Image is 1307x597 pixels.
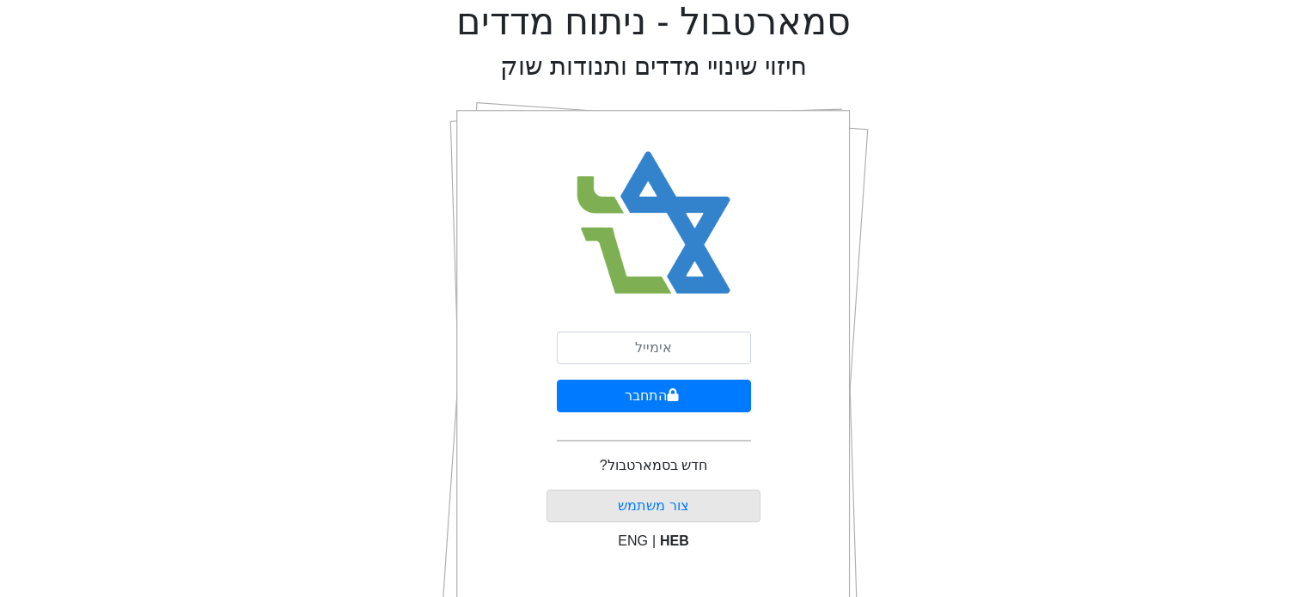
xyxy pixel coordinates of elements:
p: חדש בסמארטבול? [600,455,707,476]
input: אימייל [557,332,751,364]
span: HEB [660,533,689,548]
span: ENG [618,533,648,548]
h2: חיזוי שינויי מדדים ותנודות שוק [500,52,807,82]
span: | [652,533,656,548]
img: Smart Bull [560,129,747,318]
button: התחבר [557,380,751,412]
a: צור משתמש [618,498,688,513]
button: צור משתמש [547,490,760,522]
